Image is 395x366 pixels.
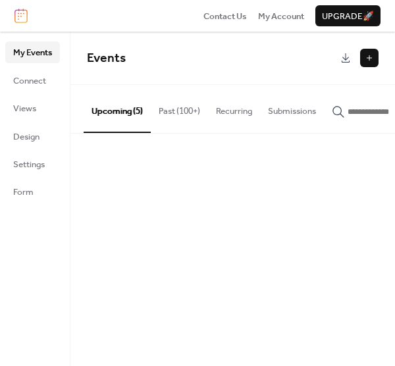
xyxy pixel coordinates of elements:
span: My Account [258,10,304,23]
button: Recurring [208,85,260,131]
img: logo [14,9,28,23]
span: Upgrade 🚀 [322,10,374,23]
a: My Account [258,9,304,22]
span: Views [13,102,36,115]
a: Form [5,181,60,202]
a: Design [5,126,60,147]
span: Contact Us [203,10,247,23]
button: Submissions [260,85,324,131]
span: My Events [13,46,52,59]
button: Upcoming (5) [84,85,151,132]
a: Views [5,97,60,118]
span: Design [13,130,39,144]
span: Events [87,46,126,70]
a: Connect [5,70,60,91]
span: Form [13,186,34,199]
a: Settings [5,153,60,174]
button: Past (100+) [151,85,208,131]
a: My Events [5,41,60,63]
button: Upgrade🚀 [315,5,381,26]
span: Connect [13,74,46,88]
a: Contact Us [203,9,247,22]
span: Settings [13,158,45,171]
